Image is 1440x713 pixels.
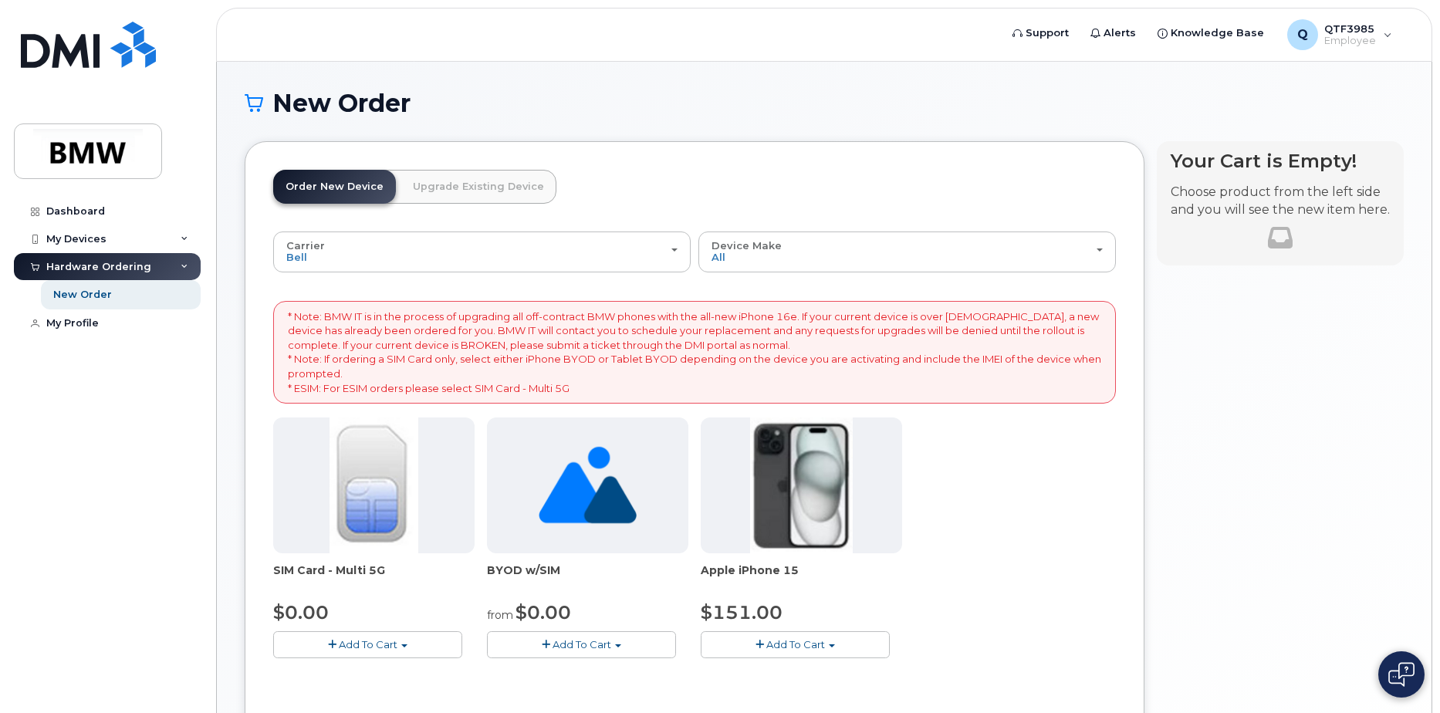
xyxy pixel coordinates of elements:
span: All [712,251,725,263]
span: $0.00 [515,601,571,623]
span: Add To Cart [339,638,397,650]
div: BYOD w/SIM [487,563,688,593]
h4: Your Cart is Empty! [1171,150,1390,171]
button: Add To Cart [487,631,676,658]
small: from [487,608,513,622]
div: SIM Card - Multi 5G [273,563,475,593]
span: Add To Cart [553,638,611,650]
span: Device Make [712,239,782,252]
h1: New Order [245,90,1404,117]
button: Carrier Bell [273,231,691,272]
p: * Note: BMW IT is in the process of upgrading all off-contract BMW phones with the all-new iPhone... [288,309,1101,395]
button: Device Make All [698,231,1116,272]
p: Choose product from the left side and you will see the new item here. [1171,184,1390,219]
img: Open chat [1388,662,1415,687]
div: Apple iPhone 15 [701,563,902,593]
span: $151.00 [701,601,783,623]
a: Upgrade Existing Device [401,170,556,204]
button: Add To Cart [273,631,462,658]
span: $0.00 [273,601,329,623]
img: iphone15.jpg [750,417,853,553]
img: 00D627D4-43E9-49B7-A367-2C99342E128C.jpg [330,417,417,553]
button: Add To Cart [701,631,890,658]
span: Carrier [286,239,325,252]
span: Bell [286,251,307,263]
a: Order New Device [273,170,396,204]
img: no_image_found-2caef05468ed5679b831cfe6fc140e25e0c280774317ffc20a367ab7fd17291e.png [539,417,637,553]
span: Add To Cart [766,638,825,650]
